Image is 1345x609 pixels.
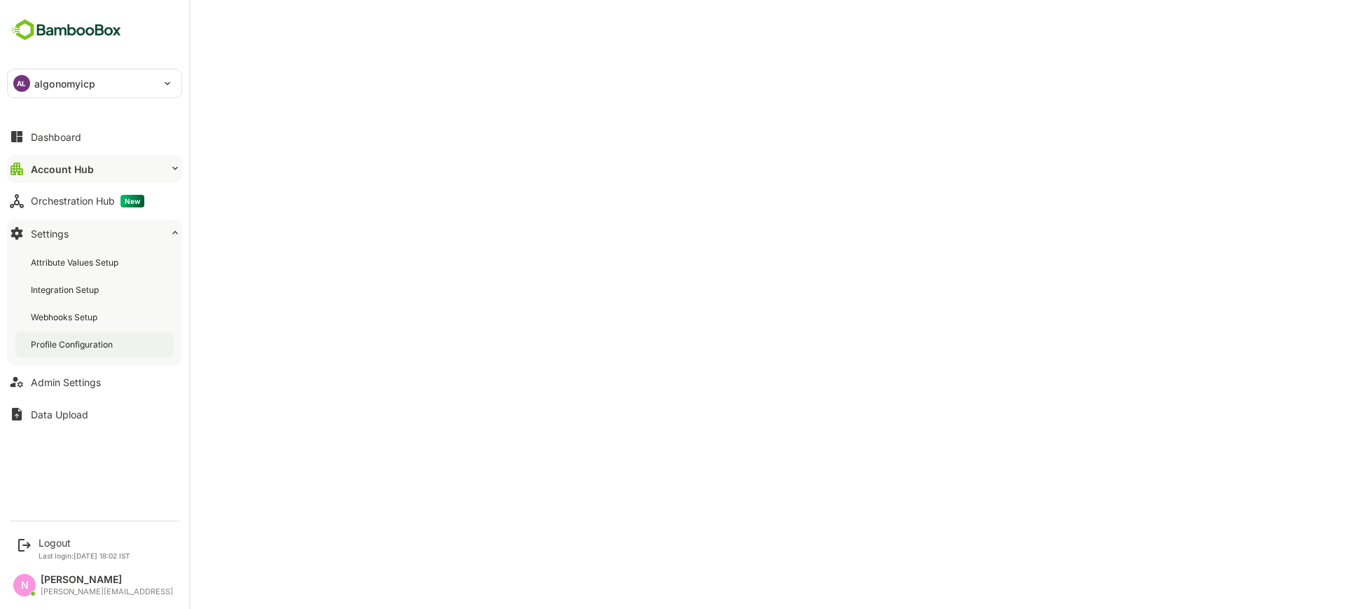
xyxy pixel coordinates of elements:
button: Admin Settings [7,368,182,396]
div: Admin Settings [31,376,101,388]
div: Profile Configuration [31,338,116,350]
div: Dashboard [31,131,81,143]
div: Integration Setup [31,284,102,296]
div: N [13,574,36,596]
button: Orchestration HubNew [7,187,182,215]
div: Account Hub [31,163,94,175]
img: BambooboxFullLogoMark.5f36c76dfaba33ec1ec1367b70bb1252.svg [7,17,125,43]
div: Settings [31,228,69,240]
div: Logout [39,537,130,549]
button: Settings [7,219,182,247]
button: Data Upload [7,400,182,428]
div: Orchestration Hub [31,195,144,207]
div: Webhooks Setup [31,311,100,323]
div: Data Upload [31,409,88,420]
p: algonomyicp [34,76,95,91]
span: New [120,195,144,207]
p: Last login: [DATE] 18:02 IST [39,552,130,560]
div: [PERSON_NAME][EMAIL_ADDRESS] [41,587,173,596]
div: ALalgonomyicp [8,69,181,97]
div: Attribute Values Setup [31,256,121,268]
button: Account Hub [7,155,182,183]
div: [PERSON_NAME] [41,574,173,586]
button: Dashboard [7,123,182,151]
div: AL [13,75,30,92]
